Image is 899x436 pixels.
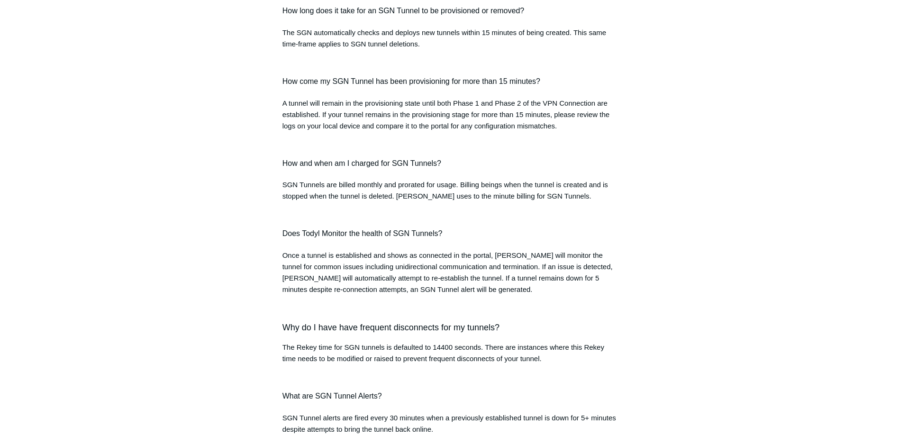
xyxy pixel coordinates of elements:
[282,342,617,364] p: The Rekey time for SGN tunnels is defaulted to 14400 seconds. There are instances where this Reke...
[282,323,499,332] span: Why do I have have frequent disconnects for my tunnels?
[282,229,443,237] span: Does Todyl Monitor the health of SGN Tunnels?
[282,99,609,130] span: A tunnel will remain in the provisioning state until both Phase 1 and Phase 2 of the VPN Connecti...
[282,414,616,433] span: SGN Tunnel alerts are fired every 30 minutes when a previously established tunnel is down for 5+ ...
[282,159,441,167] span: How and when am I charged for SGN Tunnels?
[282,7,525,15] span: How long does it take for an SGN Tunnel to be provisioned or removed?
[282,181,608,200] span: SGN Tunnels are billed monthly and prorated for usage. Billing beings when the tunnel is created ...
[282,28,606,48] span: The SGN automatically checks and deploys new tunnels within 15 minutes of being created. This sam...
[282,77,540,85] span: How come my SGN Tunnel has been provisioning for more than 15 minutes?
[282,392,382,400] span: What are SGN Tunnel Alerts?
[282,251,613,293] span: Once a tunnel is established and shows as connected in the portal, [PERSON_NAME] will monitor the...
